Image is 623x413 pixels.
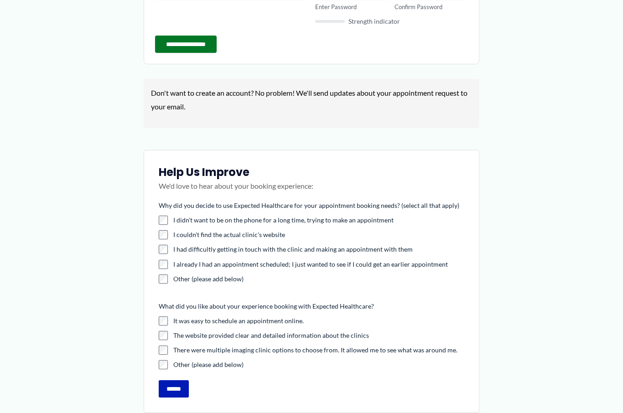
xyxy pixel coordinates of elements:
[173,230,464,239] label: I couldn't find the actual clinic's website
[173,216,464,225] label: I didn't want to be on the phone for a long time, trying to make an appointment
[159,201,459,210] legend: Why did you decide to use Expected Healthcare for your appointment booking needs? (select all tha...
[315,3,389,11] label: Enter Password
[173,245,464,254] label: I had difficultly getting in touch with the clinic and making an appointment with them
[173,360,464,369] label: Other (please add below)
[173,346,464,355] label: There were multiple imaging clinic options to choose from. It allowed me to see what was around me.
[159,302,374,311] legend: What did you like about your experience booking with Expected Healthcare?
[159,165,464,179] h3: Help Us Improve
[395,3,468,11] label: Confirm Password
[173,274,464,284] label: Other (please add below)
[159,179,464,202] p: We'd love to hear about your booking experience:
[173,260,464,269] label: I already I had an appointment scheduled; I just wanted to see if I could get an earlier appointment
[173,331,464,340] label: The website provided clear and detailed information about the clinics
[173,316,464,325] label: It was easy to schedule an appointment online.
[315,18,468,25] div: Strength indicator
[151,86,472,113] p: Don't want to create an account? No problem! We'll send updates about your appointment request to...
